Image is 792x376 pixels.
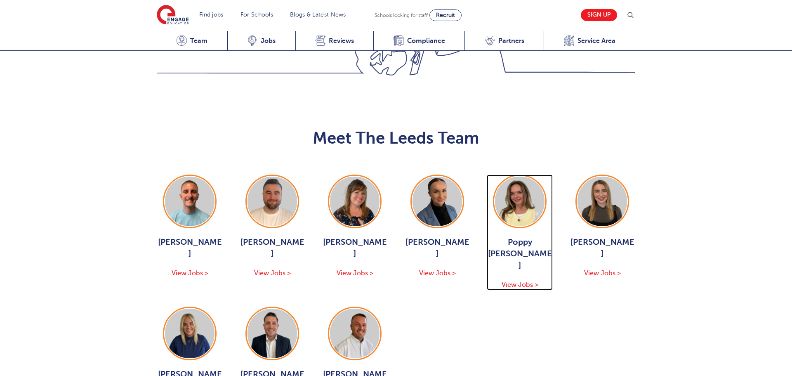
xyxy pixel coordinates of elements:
[247,309,297,358] img: Declan Goodman
[436,12,455,18] span: Recruit
[337,270,373,277] span: View Jobs >
[498,37,524,45] span: Partners
[329,37,354,45] span: Reviews
[330,309,379,358] img: Liam Ffrench
[464,31,544,51] a: Partners
[487,236,553,271] span: Poppy [PERSON_NAME]
[330,177,379,226] img: Joanne Wright
[577,37,615,45] span: Service Area
[247,177,297,226] img: Chris Rushton
[404,236,470,260] span: [PERSON_NAME]
[419,270,456,277] span: View Jobs >
[569,236,635,260] span: [PERSON_NAME]
[157,31,227,51] a: Team
[429,9,462,21] a: Recruit
[407,37,445,45] span: Compliance
[157,175,223,279] a: [PERSON_NAME] View Jobs >
[157,236,223,260] span: [PERSON_NAME]
[157,128,635,148] h2: Meet The Leeds Team
[577,177,627,226] img: Layla McCosker
[199,12,224,18] a: Find jobs
[261,37,276,45] span: Jobs
[322,236,388,260] span: [PERSON_NAME]
[190,37,207,45] span: Team
[373,31,464,51] a: Compliance
[581,9,617,21] a: Sign up
[375,12,428,18] span: Schools looking for staff
[487,175,553,290] a: Poppy [PERSON_NAME] View Jobs >
[157,5,189,26] img: Engage Education
[227,31,295,51] a: Jobs
[165,309,214,358] img: Hannah Day
[254,270,291,277] span: View Jobs >
[502,281,538,289] span: View Jobs >
[239,175,305,279] a: [PERSON_NAME] View Jobs >
[544,31,635,51] a: Service Area
[295,31,374,51] a: Reviews
[412,177,462,226] img: Holly Johnson
[239,236,305,260] span: [PERSON_NAME]
[495,177,544,226] img: Poppy Burnside
[569,175,635,279] a: [PERSON_NAME] View Jobs >
[165,177,214,226] img: George Dignam
[404,175,470,279] a: [PERSON_NAME] View Jobs >
[240,12,273,18] a: For Schools
[322,175,388,279] a: [PERSON_NAME] View Jobs >
[290,12,346,18] a: Blogs & Latest News
[172,270,208,277] span: View Jobs >
[584,270,621,277] span: View Jobs >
